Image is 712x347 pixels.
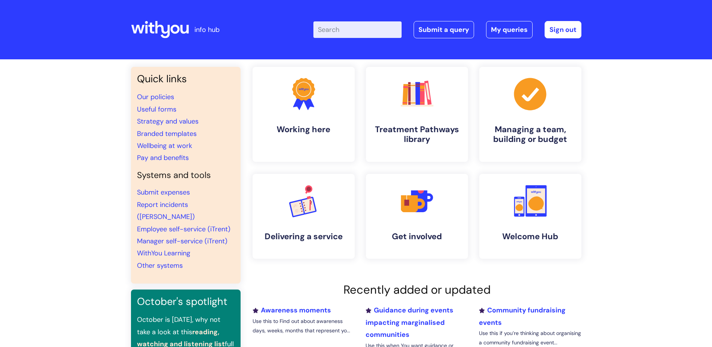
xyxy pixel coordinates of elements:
[137,249,190,258] a: WithYou Learning
[137,153,189,162] a: Pay and benefits
[372,125,462,145] h4: Treatment Pathways library
[366,67,468,162] a: Treatment Pathways library
[545,21,581,38] a: Sign out
[414,21,474,38] a: Submit a query
[253,174,355,259] a: Delivering a service
[137,237,227,246] a: Manager self-service (iTrent)
[485,125,575,145] h4: Managing a team, building or budget
[137,170,235,181] h4: Systems and tools
[253,283,581,297] h2: Recently added or updated
[479,174,581,259] a: Welcome Hub
[137,225,230,234] a: Employee self-service (iTrent)
[137,92,174,101] a: Our policies
[137,188,190,197] a: Submit expenses
[485,232,575,241] h4: Welcome Hub
[137,296,235,308] h3: October's spotlight
[253,67,355,162] a: Working here
[137,105,176,114] a: Useful forms
[366,174,468,259] a: Get involved
[313,21,402,38] input: Search
[372,232,462,241] h4: Get involved
[479,67,581,162] a: Managing a team, building or budget
[486,21,533,38] a: My queries
[137,73,235,85] h3: Quick links
[137,117,199,126] a: Strategy and values
[259,232,349,241] h4: Delivering a service
[366,306,453,339] a: Guidance during events impacting marginalised communities
[479,306,566,327] a: Community fundraising events
[137,141,192,150] a: Wellbeing at work
[137,261,183,270] a: Other systems
[137,200,195,221] a: Report incidents ([PERSON_NAME])
[253,306,331,315] a: Awareness moments
[259,125,349,134] h4: Working here
[194,24,220,36] p: info hub
[253,317,355,335] p: Use this to Find out about awareness days, weeks, months that represent yo...
[137,129,197,138] a: Branded templates
[313,21,581,38] div: | -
